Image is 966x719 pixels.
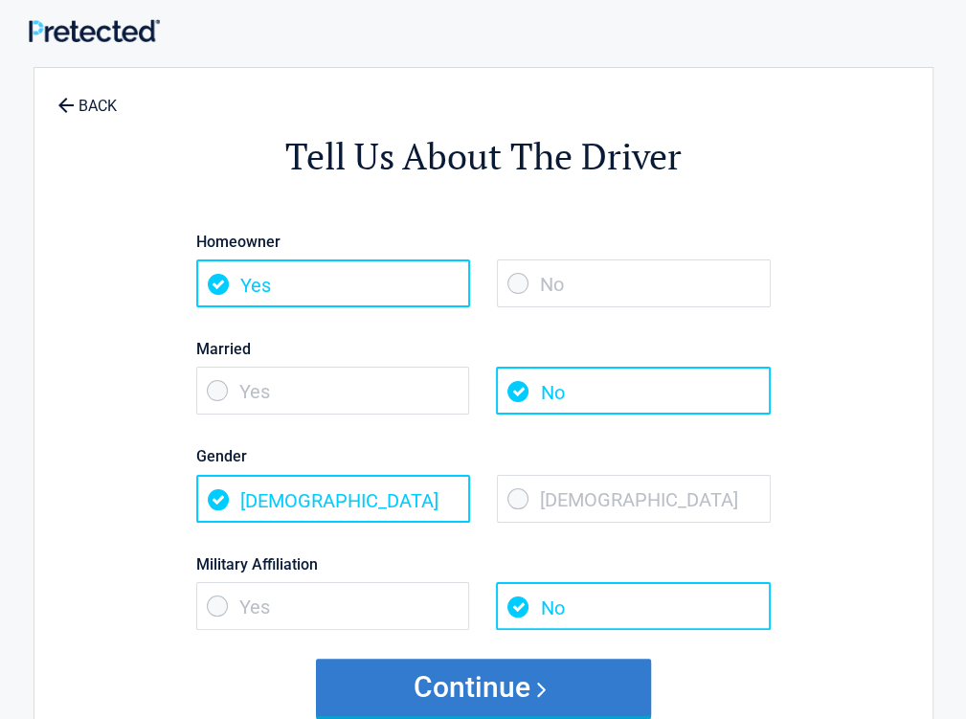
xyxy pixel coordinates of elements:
[196,259,470,307] span: Yes
[196,229,771,255] label: Homeowner
[140,132,827,181] h2: Tell Us About The Driver
[196,551,771,577] label: Military Affiliation
[196,443,771,469] label: Gender
[497,475,771,523] span: [DEMOGRAPHIC_DATA]
[196,475,470,523] span: [DEMOGRAPHIC_DATA]
[316,659,651,716] button: Continue
[496,367,770,415] span: No
[496,582,770,630] span: No
[54,80,121,114] a: BACK
[196,367,470,415] span: Yes
[497,259,771,307] span: No
[29,19,160,43] img: Main Logo
[196,336,771,362] label: Married
[196,582,470,630] span: Yes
